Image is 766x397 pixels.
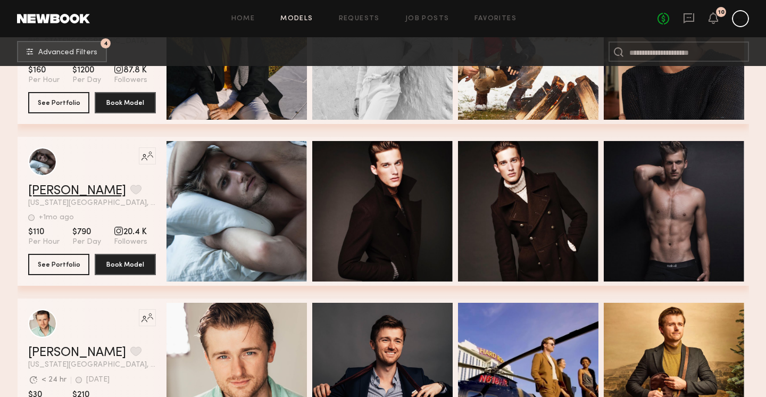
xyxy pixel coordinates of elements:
[95,92,156,113] button: Book Model
[28,185,126,197] a: [PERSON_NAME]
[231,15,255,22] a: Home
[104,41,108,46] span: 4
[17,41,107,62] button: 4Advanced Filters
[280,15,313,22] a: Models
[39,214,74,221] div: +1mo ago
[405,15,449,22] a: Job Posts
[72,237,101,247] span: Per Day
[72,65,101,76] span: $1200
[72,76,101,85] span: Per Day
[339,15,380,22] a: Requests
[28,76,60,85] span: Per Hour
[114,237,147,247] span: Followers
[72,227,101,237] span: $790
[41,376,66,384] div: < 24 hr
[28,346,126,359] a: [PERSON_NAME]
[474,15,517,22] a: Favorites
[95,254,156,275] button: Book Model
[38,49,97,56] span: Advanced Filters
[718,10,725,15] div: 10
[28,237,60,247] span: Per Hour
[28,65,60,76] span: $160
[28,92,89,113] button: See Portfolio
[86,376,110,384] div: [DATE]
[28,361,156,369] span: [US_STATE][GEOGRAPHIC_DATA], [GEOGRAPHIC_DATA]
[114,65,147,76] span: 87.8 K
[28,254,89,275] button: See Portfolio
[114,76,147,85] span: Followers
[114,227,147,237] span: 20.4 K
[28,227,60,237] span: $110
[28,200,156,207] span: [US_STATE][GEOGRAPHIC_DATA], [GEOGRAPHIC_DATA]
